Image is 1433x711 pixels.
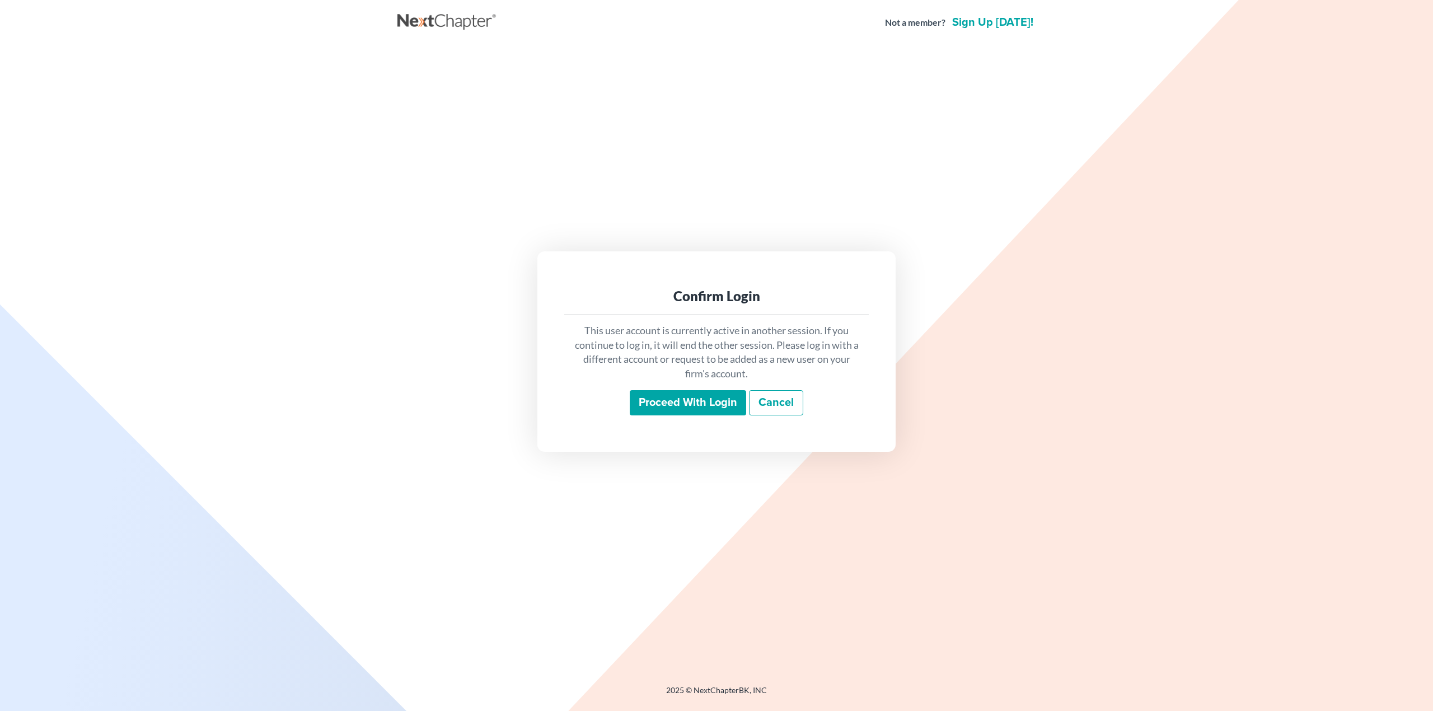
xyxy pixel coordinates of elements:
[397,685,1036,705] div: 2025 © NextChapterBK, INC
[630,390,746,416] input: Proceed with login
[573,324,860,381] p: This user account is currently active in another session. If you continue to log in, it will end ...
[950,17,1036,28] a: Sign up [DATE]!
[573,287,860,305] div: Confirm Login
[749,390,803,416] a: Cancel
[885,16,945,29] strong: Not a member?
